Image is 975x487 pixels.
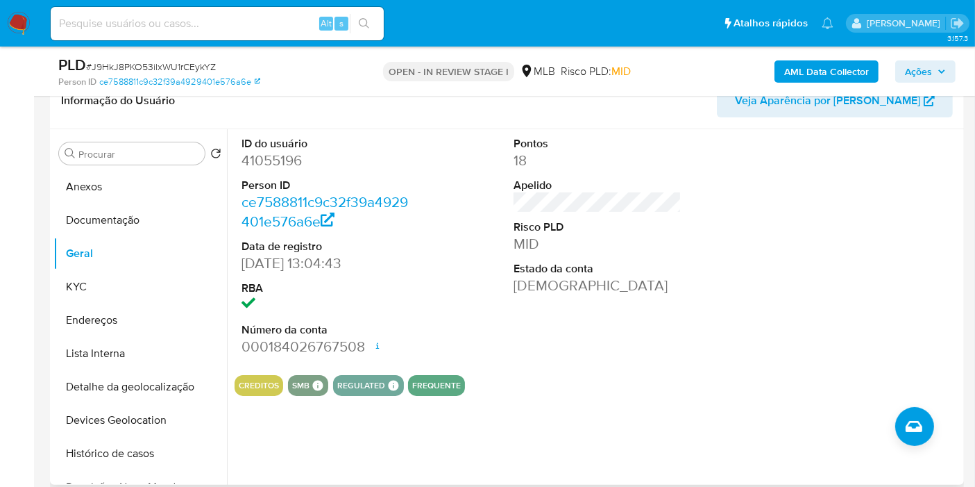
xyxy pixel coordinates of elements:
[241,254,409,273] dd: [DATE] 13:04:43
[53,370,227,404] button: Detalhe da geolocalização
[514,178,681,193] dt: Apelido
[514,261,681,276] dt: Estado da conta
[895,60,956,83] button: Ações
[947,33,968,44] span: 3.157.3
[717,84,953,117] button: Veja Aparência por [PERSON_NAME]
[210,148,221,163] button: Retornar ao pedido padrão
[241,136,409,151] dt: ID do usuário
[53,237,227,270] button: Geral
[561,64,631,79] span: Risco PLD:
[86,60,216,74] span: # J9HkJ8PKO53ilxWU1rCEykYZ
[53,304,227,337] button: Endereços
[822,17,833,29] a: Notificações
[350,14,378,33] button: search-icon
[734,16,808,31] span: Atalhos rápidos
[321,17,332,30] span: Alt
[514,136,681,151] dt: Pontos
[65,148,76,159] button: Procurar
[53,437,227,470] button: Histórico de casos
[241,239,409,254] dt: Data de registro
[51,15,384,33] input: Pesquise usuários ou casos...
[241,178,409,193] dt: Person ID
[784,60,869,83] b: AML Data Collector
[241,151,409,170] dd: 41055196
[241,322,409,338] dt: Número da conta
[514,220,681,235] dt: Risco PLD
[383,62,514,81] p: OPEN - IN REVIEW STAGE I
[774,60,879,83] button: AML Data Collector
[514,234,681,254] dd: MID
[241,281,409,296] dt: RBA
[867,17,945,30] p: leticia.merlin@mercadolivre.com
[58,53,86,76] b: PLD
[53,270,227,304] button: KYC
[339,17,344,30] span: s
[53,204,227,237] button: Documentação
[53,404,227,437] button: Devices Geolocation
[520,64,555,79] div: MLB
[241,192,408,231] a: ce7588811c9c32f39a4929401e576a6e
[61,94,175,108] h1: Informação do Usuário
[735,84,920,117] span: Veja Aparência por [PERSON_NAME]
[514,276,681,295] dd: [DEMOGRAPHIC_DATA]
[241,337,409,356] dd: 000184026767508
[58,76,96,88] b: Person ID
[53,170,227,204] button: Anexos
[78,148,199,160] input: Procurar
[53,337,227,370] button: Lista Interna
[611,63,631,79] span: MID
[950,16,965,31] a: Sair
[99,76,260,88] a: ce7588811c9c32f39a4929401e576a6e
[514,151,681,170] dd: 18
[905,60,932,83] span: Ações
